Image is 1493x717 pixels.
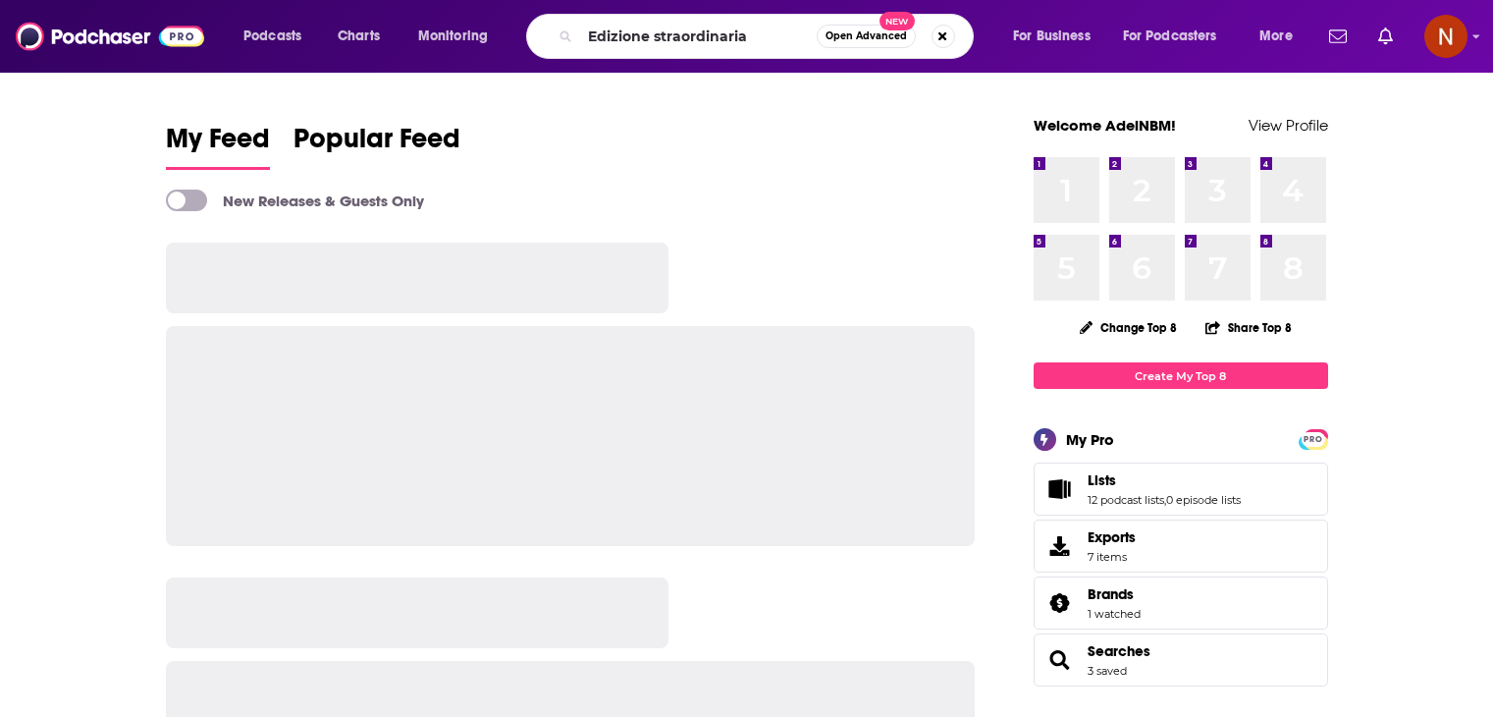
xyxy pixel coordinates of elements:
button: Share Top 8 [1204,308,1293,347]
span: Open Advanced [826,31,907,41]
a: Show notifications dropdown [1370,20,1401,53]
span: For Business [1013,23,1091,50]
a: Charts [325,21,392,52]
input: Search podcasts, credits, & more... [580,21,817,52]
span: Exports [1088,528,1136,546]
span: 7 items [1088,550,1136,564]
button: Open AdvancedNew [817,25,916,48]
span: Popular Feed [293,122,460,167]
button: open menu [404,21,513,52]
span: Lists [1088,471,1116,489]
a: Brands [1088,585,1141,603]
span: Podcasts [243,23,301,50]
span: Exports [1040,532,1080,560]
a: View Profile [1249,116,1328,135]
span: My Feed [166,122,270,167]
a: Welcome AdelNBM! [1034,116,1176,135]
img: Podchaser - Follow, Share and Rate Podcasts [16,18,204,55]
span: PRO [1302,432,1325,447]
span: , [1164,493,1166,507]
a: Popular Feed [293,122,460,170]
button: open menu [1246,21,1317,52]
button: open menu [999,21,1115,52]
span: Logged in as AdelNBM [1424,15,1467,58]
span: Lists [1034,463,1328,516]
a: 0 episode lists [1166,493,1241,507]
a: New Releases & Guests Only [166,190,424,211]
img: User Profile [1424,15,1467,58]
a: Exports [1034,520,1328,573]
a: Lists [1088,471,1241,489]
a: PRO [1302,431,1325,446]
span: Searches [1034,634,1328,687]
a: Searches [1088,642,1150,660]
span: New [880,12,915,30]
span: Charts [338,23,380,50]
a: Lists [1040,475,1080,503]
a: 1 watched [1088,607,1141,621]
button: open menu [1110,21,1246,52]
a: 3 saved [1088,664,1127,678]
a: My Feed [166,122,270,170]
a: 12 podcast lists [1088,493,1164,507]
div: Search podcasts, credits, & more... [545,14,992,59]
a: Create My Top 8 [1034,362,1328,389]
span: Brands [1088,585,1134,603]
a: Searches [1040,646,1080,674]
button: open menu [230,21,327,52]
button: Change Top 8 [1068,315,1190,340]
button: Show profile menu [1424,15,1467,58]
span: Monitoring [418,23,488,50]
span: More [1259,23,1293,50]
span: Brands [1034,577,1328,630]
span: For Podcasters [1123,23,1217,50]
a: Brands [1040,589,1080,617]
a: Show notifications dropdown [1321,20,1355,53]
div: My Pro [1066,430,1114,449]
